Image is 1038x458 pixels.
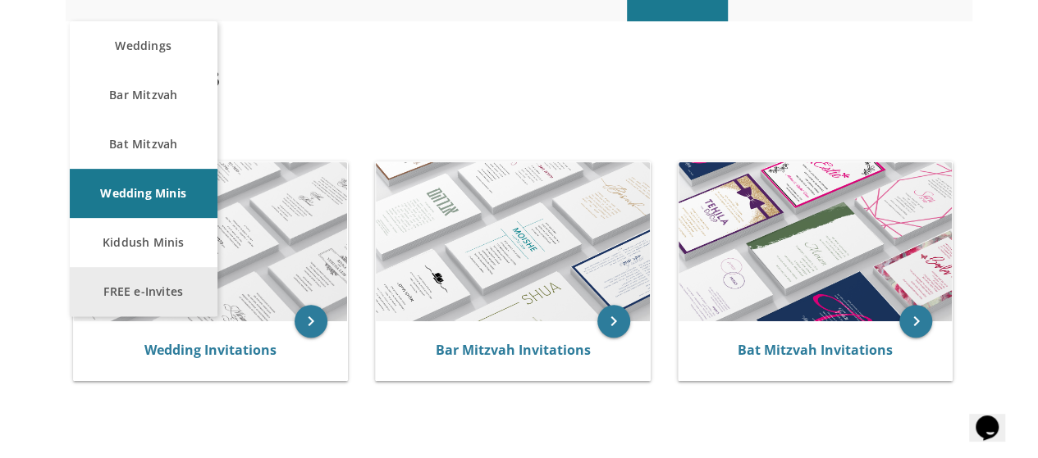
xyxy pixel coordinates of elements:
[969,392,1022,442] iframe: chat widget
[679,162,953,322] img: Bat Mitzvah Invitations
[66,127,519,143] div: :
[70,169,217,218] a: Wedding Minis
[70,21,217,70] a: Weddings
[436,341,591,359] a: Bar Mitzvah Invitations
[70,267,217,316] a: FREE e-Invites
[738,341,893,359] a: Bat Mitzvah Invitations
[70,218,217,267] a: Kiddush Minis
[295,305,327,338] a: keyboard_arrow_right
[69,58,661,107] h1: Invitations
[376,162,650,322] img: Bar Mitzvah Invitations
[597,305,630,338] a: keyboard_arrow_right
[70,70,217,120] a: Bar Mitzvah
[70,120,217,169] a: Bat Mitzvah
[899,305,932,338] a: keyboard_arrow_right
[144,341,277,359] a: Wedding Invitations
